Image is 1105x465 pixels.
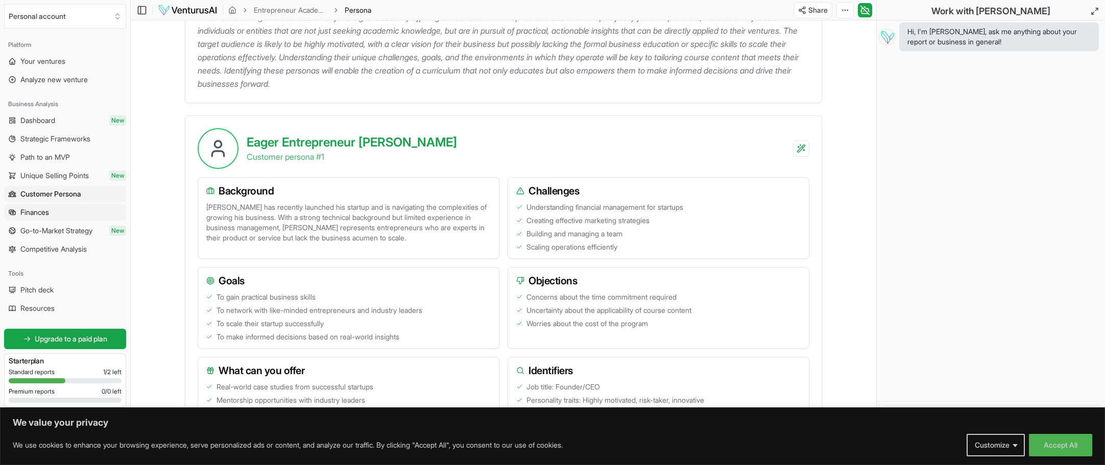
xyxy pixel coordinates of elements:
[808,5,828,15] span: Share
[247,151,457,163] p: Customer persona # 1
[4,37,126,53] div: Platform
[20,56,65,66] span: Your ventures
[526,319,648,329] span: Worries about the cost of the program
[526,382,600,392] span: Job title: Founder/CEO
[20,152,70,162] span: Path to an MVP
[206,202,491,243] p: [PERSON_NAME] has recently launched his startup and is navigating the complexities of growing his...
[206,184,491,198] h3: Background
[20,75,88,85] span: Analyze new venture
[931,4,1050,18] h2: Work with [PERSON_NAME]
[516,274,801,288] h3: Objections
[4,204,126,221] a: Finances
[879,29,895,45] img: Vera
[4,300,126,316] a: Resources
[526,292,677,302] span: Concerns about the time commitment required
[109,170,126,181] span: New
[4,131,126,147] a: Strategic Frameworks
[4,53,126,69] a: Your ventures
[4,282,126,298] a: Pitch deck
[20,189,81,199] span: Customer Persona
[4,149,126,165] a: Path to an MVP
[206,274,491,288] h3: Goals
[20,303,55,313] span: Resources
[109,226,126,236] span: New
[4,223,126,239] a: Go-to-Market StrategyNew
[9,387,55,396] span: Premium reports
[4,71,126,88] a: Analyze new venture
[217,292,316,302] span: To gain practical business skills
[4,4,126,29] button: Select an organization
[4,265,126,282] div: Tools
[217,395,365,405] span: Mentorship opportunities with industry leaders
[206,363,491,378] h3: What can you offer
[20,226,92,236] span: Go-to-Market Strategy
[9,368,55,376] span: Standard reports
[20,285,54,295] span: Pitch deck
[217,332,399,342] span: To make informed decisions based on real-world insights
[198,11,809,90] p: When considering the ideal customer for a digital academy offering condensed MBA-inspired courses...
[254,5,327,15] a: Entrepreneur Academy
[217,319,324,329] span: To scale their startup successfully
[4,186,126,202] a: Customer Persona
[109,115,126,126] span: New
[345,5,371,15] span: Persona
[217,382,373,392] span: Real-world case studies from successful startups
[526,215,650,226] span: Creating effective marketing strategies
[35,334,107,344] span: Upgrade to a paid plan
[794,2,832,18] button: Share
[13,417,1092,429] p: We value your privacy
[9,356,122,366] h3: Starter plan
[20,115,55,126] span: Dashboard
[4,241,126,257] a: Competitive Analysis
[102,387,122,396] span: 0 / 0 left
[13,439,563,451] p: We use cookies to enhance your browsing experience, serve personalized ads or content, and analyz...
[907,27,1091,47] span: Hi, I'm [PERSON_NAME], ask me anything about your report or business in general!
[4,112,126,129] a: DashboardNew
[1029,434,1092,456] button: Accept All
[20,134,90,144] span: Strategic Frameworks
[20,244,87,254] span: Competitive Analysis
[526,229,622,239] span: Building and managing a team
[526,305,691,315] span: Uncertainty about the applicability of course content
[526,202,683,212] span: Understanding financial management for startups
[217,305,422,315] span: To network with like-minded entrepreneurs and industry leaders
[967,434,1025,456] button: Customize
[247,134,457,151] h2: Eager Entrepreneur [PERSON_NAME]
[526,242,617,252] span: Scaling operations efficiently
[20,170,89,181] span: Unique Selling Points
[228,5,371,15] nav: breadcrumb
[516,184,801,198] h3: Challenges
[516,363,801,378] h3: Identifiers
[103,368,122,376] span: 1 / 2 left
[4,329,126,349] a: Upgrade to a paid plan
[4,96,126,112] div: Business Analysis
[20,207,49,217] span: Finances
[526,395,704,405] span: Personality traits: Highly motivated, risk-taker, innovative
[4,167,126,184] a: Unique Selling PointsNew
[158,4,218,16] img: logo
